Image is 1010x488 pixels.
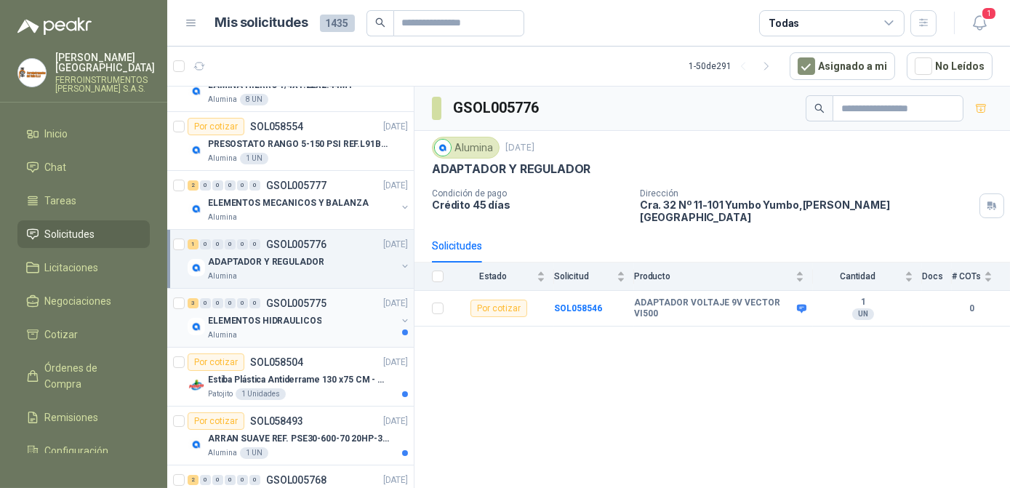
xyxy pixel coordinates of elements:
div: 0 [200,180,211,191]
a: 2 0 0 0 0 0 GSOL005777[DATE] Company LogoELEMENTOS MECANICOS Y BALANZAAlumina [188,177,411,223]
p: GSOL005768 [266,475,326,485]
a: Chat [17,153,150,181]
div: 0 [212,298,223,308]
b: ADAPTADOR VOLTAJE 9V VECTOR VI500 [634,297,793,320]
p: Condición de pago [432,188,628,199]
p: ELEMENTOS HIDRAULICOS [208,314,321,328]
p: Crédito 45 días [432,199,628,211]
span: Remisiones [45,409,99,425]
span: 1435 [320,15,355,32]
a: Por cotizarSOL058493[DATE] Company LogoARRAN SUAVE REF. PSE30-600-70 20HP-30AAlumina1 UN [167,407,414,465]
div: Todas [769,15,799,31]
div: 1 UN [240,153,268,164]
th: Producto [634,263,813,291]
p: [DATE] [383,473,408,487]
p: GSOL005775 [266,298,326,308]
div: 3 [188,298,199,308]
div: 1 Unidades [236,388,286,400]
div: 0 [212,239,223,249]
img: Company Logo [435,140,451,156]
div: 0 [249,239,260,249]
a: Tareas [17,187,150,215]
div: 1 [188,239,199,249]
p: Cra. 32 Nº 11-101 Yumbo Yumbo , [PERSON_NAME][GEOGRAPHIC_DATA] [640,199,974,223]
p: [DATE] [383,120,408,134]
span: Negociaciones [45,293,112,309]
div: 1 UN [240,447,268,459]
p: [PERSON_NAME] [GEOGRAPHIC_DATA] [55,52,155,73]
img: Company Logo [188,318,205,335]
b: 0 [952,302,993,316]
p: [DATE] [383,415,408,428]
a: Remisiones [17,404,150,431]
p: Alumina [208,271,237,282]
span: Tareas [45,193,77,209]
p: Alumina [208,153,237,164]
div: 0 [237,298,248,308]
a: Por cotizarSOL058504[DATE] Company LogoEstiba Plástica Antiderrame 130 x75 CM - Capacidad 180-200... [167,348,414,407]
p: GSOL005777 [266,180,326,191]
a: 3 0 0 0 0 0 GSOL005775[DATE] Company LogoELEMENTOS HIDRAULICOSAlumina [188,295,411,341]
div: 0 [225,298,236,308]
div: 0 [212,475,223,485]
p: [DATE] [505,141,534,155]
div: 2 [188,180,199,191]
span: # COTs [952,271,981,281]
a: 1 0 0 0 0 0 GSOL005776[DATE] Company LogoADAPTADOR Y REGULADORAlumina [188,236,411,282]
p: ELEMENTOS MECANICOS Y BALANZA [208,196,369,210]
div: 0 [200,475,211,485]
img: Company Logo [188,377,205,394]
div: 0 [249,298,260,308]
button: No Leídos [907,52,993,80]
th: # COTs [952,263,1010,291]
img: Logo peakr [17,17,92,35]
a: Solicitudes [17,220,150,248]
div: 0 [200,239,211,249]
div: Por cotizar [188,353,244,371]
p: Alumina [208,447,237,459]
th: Cantidad [813,263,922,291]
a: Licitaciones [17,254,150,281]
div: Por cotizar [188,412,244,430]
img: Company Logo [188,200,205,217]
div: Por cotizar [470,300,527,317]
a: Configuración [17,437,150,465]
p: PRESOSTATO RANGO 5-150 PSI REF.L91B-1050 [208,137,389,151]
div: Por cotizar [188,118,244,135]
p: SOL058493 [250,416,303,426]
h3: GSOL005776 [453,97,541,119]
div: 0 [212,180,223,191]
span: Cotizar [45,327,79,343]
p: GSOL005776 [266,239,326,249]
span: Producto [634,271,793,281]
a: Órdenes de Compra [17,354,150,398]
div: 0 [249,475,260,485]
div: UN [852,308,874,320]
p: Estiba Plástica Antiderrame 130 x75 CM - Capacidad 180-200 Litros [208,373,389,387]
div: 1 - 50 de 291 [689,55,778,78]
a: Por cotizarSOL058554[DATE] Company LogoPRESOSTATO RANGO 5-150 PSI REF.L91B-1050Alumina1 UN [167,112,414,171]
p: ADAPTADOR Y REGULADOR [208,255,324,269]
div: 8 UN [240,94,268,105]
button: 1 [966,10,993,36]
img: Company Logo [188,259,205,276]
p: SOL058504 [250,357,303,367]
span: Solicitudes [45,226,95,242]
th: Solicitud [554,263,634,291]
span: Estado [452,271,534,281]
span: 1 [981,7,997,20]
b: 1 [813,297,913,308]
p: [DATE] [383,297,408,311]
th: Estado [452,263,554,291]
div: Alumina [432,137,500,159]
span: Órdenes de Compra [45,360,136,392]
span: Configuración [45,443,109,459]
div: 0 [249,180,260,191]
span: Licitaciones [45,260,99,276]
p: [DATE] [383,356,408,369]
p: ARRAN SUAVE REF. PSE30-600-70 20HP-30A [208,432,389,446]
h1: Mis solicitudes [215,12,308,33]
div: 0 [237,180,248,191]
p: Alumina [208,94,237,105]
div: Solicitudes [432,238,482,254]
